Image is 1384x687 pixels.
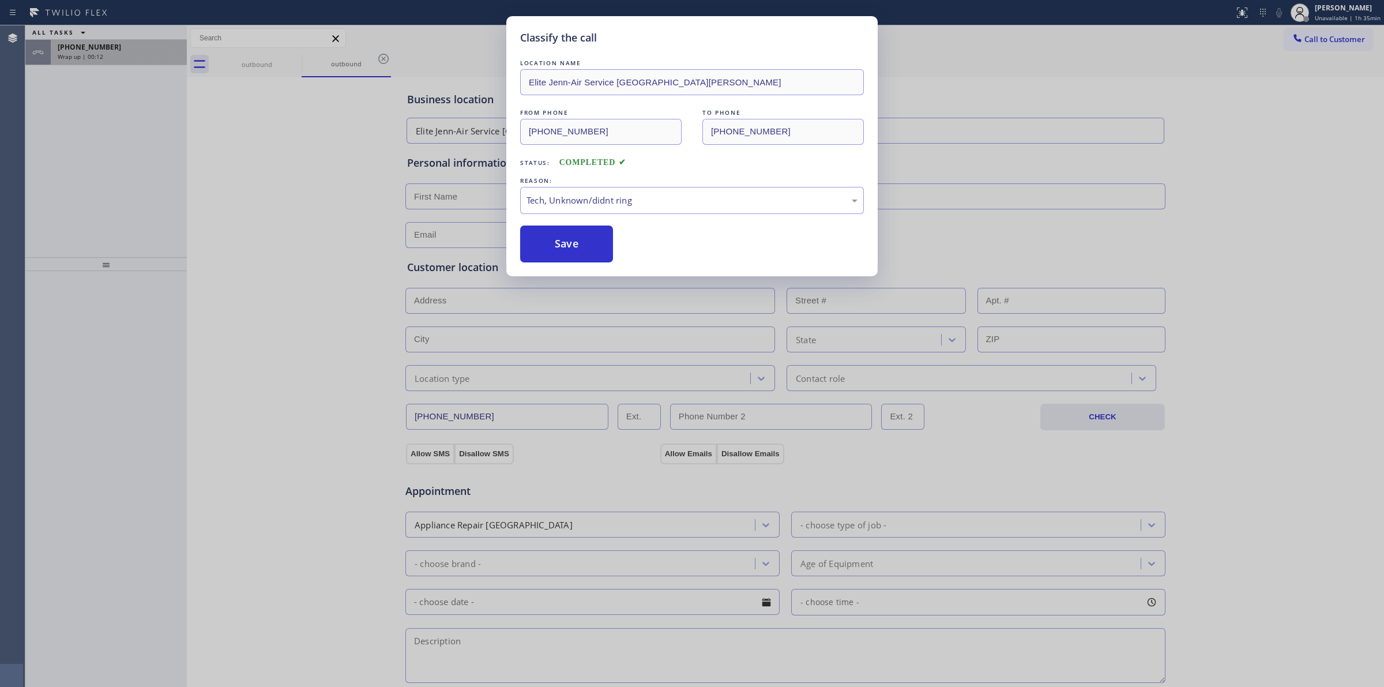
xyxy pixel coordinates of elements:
div: REASON: [520,175,864,187]
div: FROM PHONE [520,107,682,119]
button: Save [520,226,613,262]
div: TO PHONE [702,107,864,119]
span: COMPLETED [559,158,626,167]
input: To phone [702,119,864,145]
div: Tech, Unknown/didnt ring [526,194,858,207]
input: From phone [520,119,682,145]
div: LOCATION NAME [520,57,864,69]
h5: Classify the call [520,30,597,46]
span: Status: [520,159,550,167]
